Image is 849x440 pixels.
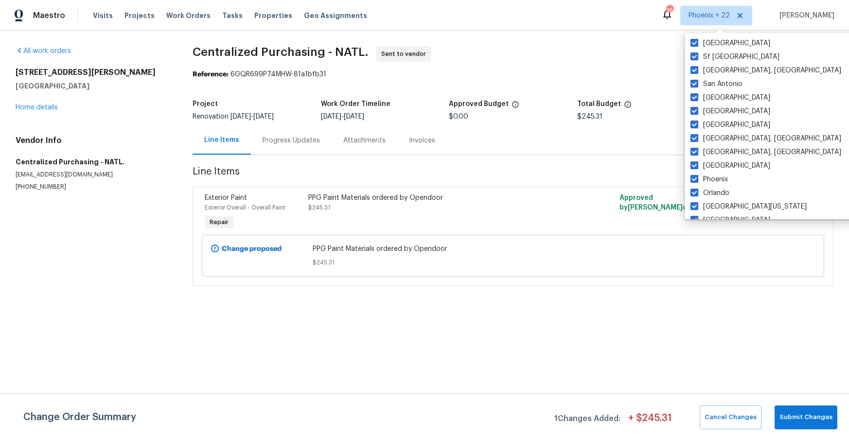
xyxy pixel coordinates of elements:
span: - [230,113,274,120]
span: The total cost of line items that have been proposed by Opendoor. This sum includes line items th... [624,101,632,113]
span: [DATE] [230,113,251,120]
div: Attachments [343,136,386,145]
label: Orlando [690,188,729,198]
label: [GEOGRAPHIC_DATA] [690,106,770,116]
p: [EMAIL_ADDRESS][DOMAIN_NAME] [16,171,169,179]
div: 6GQR699P74MHW-81a1bfb31 [193,70,833,79]
span: $245.31 [313,258,713,267]
label: [GEOGRAPHIC_DATA] [690,120,770,130]
a: All work orders [16,48,71,54]
h5: Total Budget [577,101,621,107]
b: Reference: [193,71,229,78]
h2: [STREET_ADDRESS][PERSON_NAME] [16,68,169,77]
span: PPG Paint Materials ordered by Opendoor [313,244,713,254]
label: San Antonio [690,79,743,89]
div: 258 [666,6,673,16]
span: $245.31 [308,205,330,211]
h5: Approved Budget [449,101,509,107]
div: Invoices [409,136,435,145]
label: [GEOGRAPHIC_DATA] [690,93,770,103]
h4: Vendor Info [16,136,169,145]
span: [PERSON_NAME] [776,11,834,20]
span: Visits [93,11,113,20]
label: [GEOGRAPHIC_DATA][US_STATE] [690,202,807,211]
h5: [GEOGRAPHIC_DATA] [16,81,169,91]
span: Projects [124,11,155,20]
span: $0.00 [449,113,468,120]
label: Phoenix [690,175,728,184]
span: $245.31 [577,113,602,120]
span: Centralized Purchasing - NATL. [193,46,369,58]
span: The total cost of line items that have been approved by both Opendoor and the Trade Partner. This... [512,101,519,113]
span: Geo Assignments [304,11,367,20]
label: Sf [GEOGRAPHIC_DATA] [690,52,779,62]
span: Phoenix + 22 [689,11,730,20]
label: [GEOGRAPHIC_DATA] [690,38,770,48]
span: [DATE] [344,113,364,120]
span: Sent to vendor [381,49,430,59]
h5: Project [193,101,218,107]
a: Home details [16,104,58,111]
label: [GEOGRAPHIC_DATA] [690,215,770,225]
span: Maestro [33,11,65,20]
span: Repair [206,217,232,227]
span: [DATE] [321,113,341,120]
div: Progress Updates [263,136,320,145]
div: PPG Paint Materials ordered by Opendoor [308,193,562,203]
label: [GEOGRAPHIC_DATA] [690,161,770,171]
h5: Centralized Purchasing - NATL. [16,157,169,167]
span: [DATE] [253,113,274,120]
div: Line Items [204,135,239,145]
h5: Work Order Timeline [321,101,390,107]
span: Work Orders [166,11,211,20]
label: [GEOGRAPHIC_DATA], [GEOGRAPHIC_DATA] [690,134,841,143]
label: [GEOGRAPHIC_DATA], [GEOGRAPHIC_DATA] [690,147,841,157]
span: Exterior Paint [205,194,247,201]
span: Renovation [193,113,274,120]
span: - [321,113,364,120]
p: [PHONE_NUMBER] [16,183,169,191]
b: Change proposed [222,246,282,252]
label: [GEOGRAPHIC_DATA], [GEOGRAPHIC_DATA] [690,66,841,75]
span: Exterior Overall - Overall Paint [205,205,285,211]
span: Line Items [193,167,781,185]
span: Approved by [PERSON_NAME] on [619,194,715,211]
span: Properties [254,11,292,20]
span: Tasks [222,12,243,19]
